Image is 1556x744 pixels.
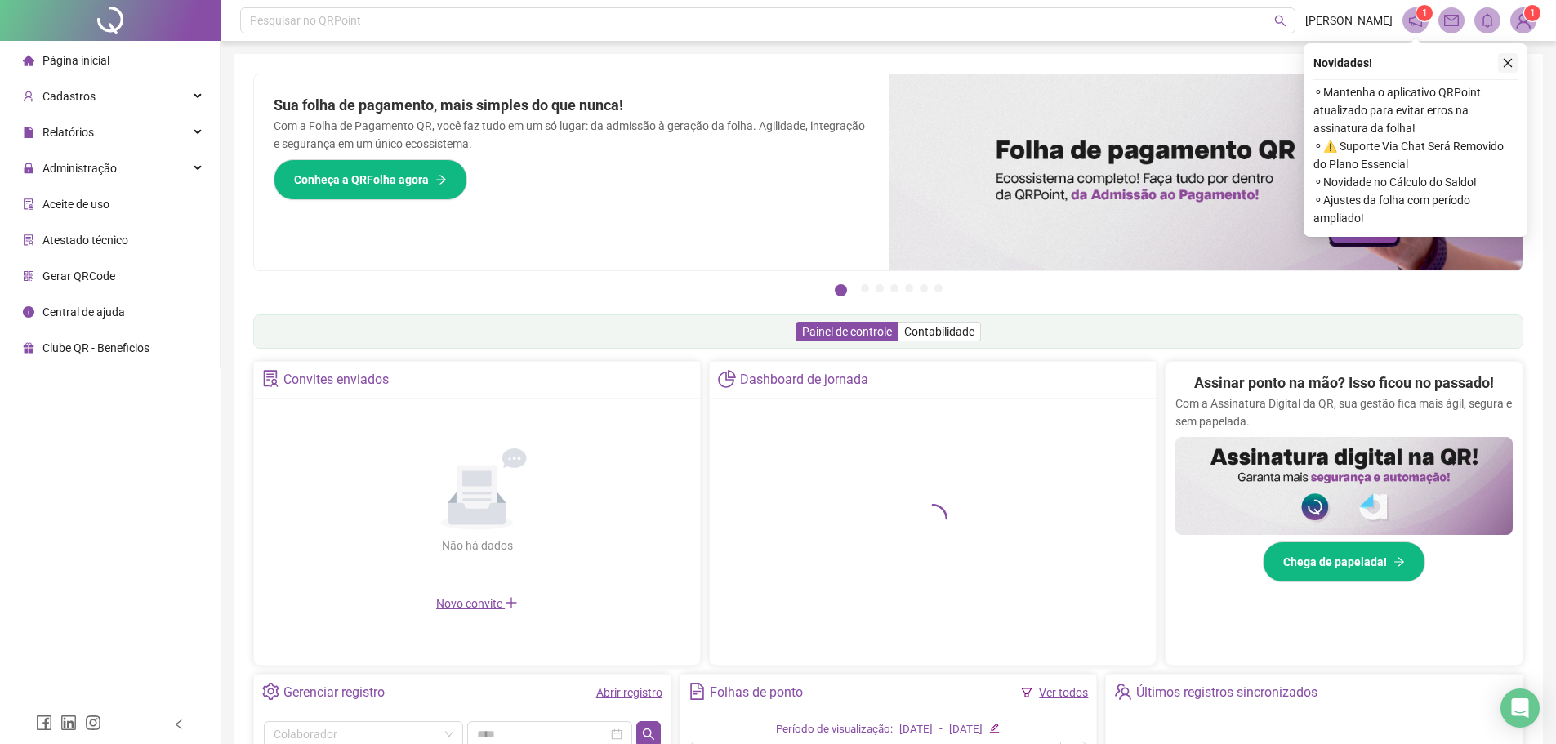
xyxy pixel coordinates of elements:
[23,198,34,210] span: audit
[1274,15,1286,27] span: search
[1194,372,1494,394] h2: Assinar ponto na mão? Isso ficou no passado!
[85,715,101,731] span: instagram
[42,162,117,175] span: Administração
[1175,437,1513,535] img: banner%2F02c71560-61a6-44d4-94b9-c8ab97240462.png
[596,686,662,699] a: Abrir registro
[42,126,94,139] span: Relatórios
[42,270,115,283] span: Gerar QRCode
[899,721,933,738] div: [DATE]
[23,270,34,282] span: qrcode
[42,54,109,67] span: Página inicial
[1393,556,1405,568] span: arrow-right
[1313,191,1518,227] span: ⚬ Ajustes da folha com período ampliado!
[1416,5,1433,21] sup: 1
[1305,11,1393,29] span: [PERSON_NAME]
[283,366,389,394] div: Convites enviados
[949,721,983,738] div: [DATE]
[1530,7,1536,19] span: 1
[1500,688,1540,728] div: Open Intercom Messenger
[42,234,128,247] span: Atestado técnico
[42,198,109,211] span: Aceite de uso
[23,342,34,354] span: gift
[262,683,279,700] span: setting
[1021,687,1032,698] span: filter
[23,127,34,138] span: file
[1283,553,1387,571] span: Chega de papelada!
[1175,394,1513,430] p: Com a Assinatura Digital da QR, sua gestão fica mais ágil, segura e sem papelada.
[776,721,893,738] div: Período de visualização:
[905,284,913,292] button: 5
[1502,57,1514,69] span: close
[904,325,974,338] span: Contabilidade
[1039,686,1088,699] a: Ver todos
[23,306,34,318] span: info-circle
[835,284,847,296] button: 1
[1444,13,1459,28] span: mail
[60,715,77,731] span: linkedin
[42,90,96,103] span: Cadastros
[1114,683,1131,700] span: team
[889,74,1523,270] img: banner%2F8d14a306-6205-4263-8e5b-06e9a85ad873.png
[1408,13,1423,28] span: notification
[918,504,947,533] span: loading
[718,370,735,387] span: pie-chart
[173,719,185,730] span: left
[1422,7,1428,19] span: 1
[36,715,52,731] span: facebook
[23,55,34,66] span: home
[436,597,518,610] span: Novo convite
[1511,8,1536,33] img: 94260
[861,284,869,292] button: 2
[989,723,1000,733] span: edit
[402,537,552,555] div: Não há dados
[876,284,884,292] button: 3
[890,284,898,292] button: 4
[689,683,706,700] span: file-text
[294,171,429,189] span: Conheça a QRFolha agora
[262,370,279,387] span: solution
[802,325,892,338] span: Painel de controle
[23,91,34,102] span: user-add
[42,341,149,354] span: Clube QR - Beneficios
[274,159,467,200] button: Conheça a QRFolha agora
[1136,679,1317,706] div: Últimos registros sincronizados
[1313,137,1518,173] span: ⚬ ⚠️ Suporte Via Chat Será Removido do Plano Essencial
[42,305,125,319] span: Central de ajuda
[1313,83,1518,137] span: ⚬ Mantenha o aplicativo QRPoint atualizado para evitar erros na assinatura da folha!
[939,721,943,738] div: -
[1313,54,1372,72] span: Novidades !
[274,117,869,153] p: Com a Folha de Pagamento QR, você faz tudo em um só lugar: da admissão à geração da folha. Agilid...
[1313,173,1518,191] span: ⚬ Novidade no Cálculo do Saldo!
[1263,541,1425,582] button: Chega de papelada!
[642,728,655,741] span: search
[934,284,943,292] button: 7
[435,174,447,185] span: arrow-right
[283,679,385,706] div: Gerenciar registro
[23,163,34,174] span: lock
[1480,13,1495,28] span: bell
[23,234,34,246] span: solution
[1524,5,1540,21] sup: Atualize o seu contato no menu Meus Dados
[274,94,869,117] h2: Sua folha de pagamento, mais simples do que nunca!
[920,284,928,292] button: 6
[505,596,518,609] span: plus
[710,679,803,706] div: Folhas de ponto
[740,366,868,394] div: Dashboard de jornada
